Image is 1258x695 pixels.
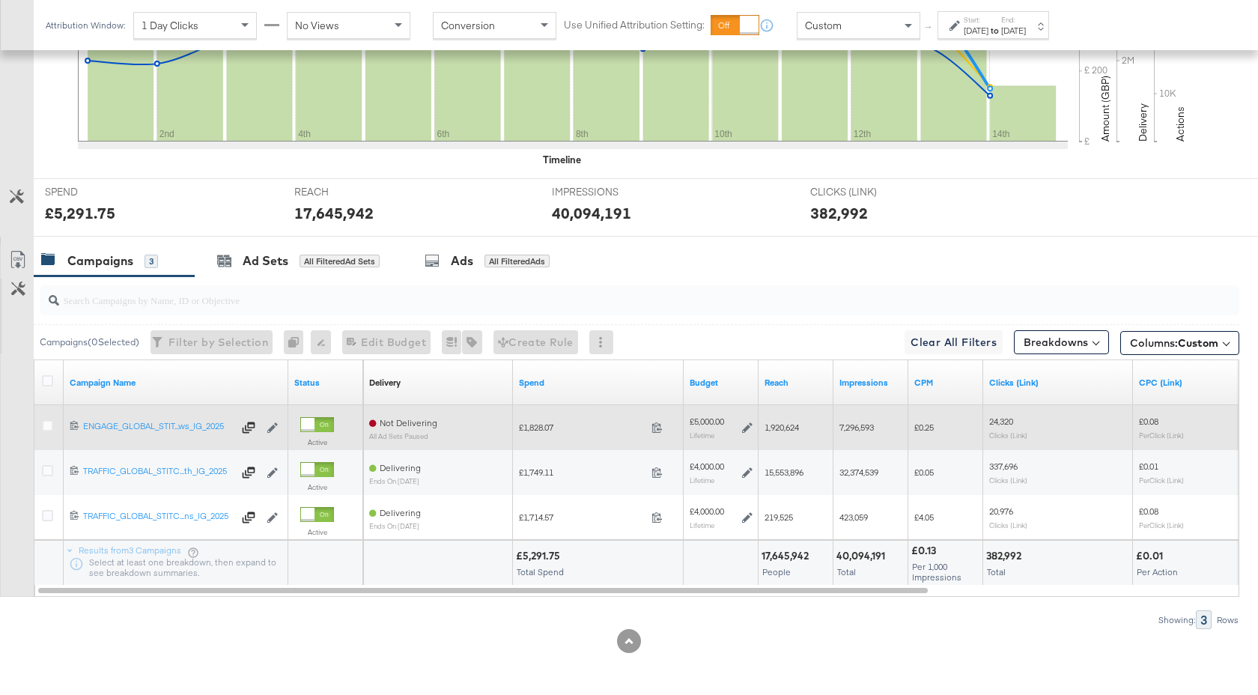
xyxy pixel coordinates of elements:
[83,420,233,432] div: ENGAGE_GLOBAL_STIT...ws_IG_2025
[380,507,421,518] span: Delivering
[380,417,437,428] span: Not Delivering
[294,202,374,224] div: 17,645,942
[59,279,1131,309] input: Search Campaigns by Name, ID or Objective
[839,467,878,478] span: 32,374,539
[83,465,233,480] a: TRAFFIC_GLOBAL_STITC...th_IG_2025
[765,467,803,478] span: 15,553,896
[690,461,724,473] div: £4,000.00
[484,255,550,268] div: All Filtered Ads
[1120,331,1239,355] button: Columns:Custom
[989,377,1127,389] a: The number of clicks on links appearing on your ad or Page that direct people to your sites off F...
[369,477,421,485] sub: ends on [DATE]
[989,521,1027,529] sub: Clicks (Link)
[690,506,724,518] div: £4,000.00
[40,336,139,349] div: Campaigns ( 0 Selected)
[765,422,799,433] span: 1,920,624
[369,432,437,440] sub: All Ad Sets Paused
[989,506,1013,517] span: 20,976
[83,510,233,525] a: TRAFFIC_GLOBAL_STITC...ns_IG_2025
[1136,549,1167,563] div: £0.01
[964,15,988,25] label: Start:
[519,512,645,523] span: £1,714.57
[45,20,126,31] div: Attribution Window:
[1001,15,1026,25] label: End:
[989,476,1027,485] sub: Clicks (Link)
[839,377,902,389] a: The number of times your ad was served. On mobile apps an ad is counted as served the first time ...
[1178,336,1218,350] span: Custom
[1173,106,1187,142] text: Actions
[1139,506,1158,517] span: £0.08
[922,25,936,31] span: ↑
[1136,103,1149,142] text: Delivery
[543,153,581,167] div: Timeline
[300,437,334,447] label: Active
[914,467,934,478] span: £0.05
[964,25,988,37] div: [DATE]
[989,416,1013,427] span: 24,320
[243,252,288,270] div: Ad Sets
[516,549,565,563] div: £5,291.75
[369,522,421,530] sub: ends on [DATE]
[836,549,890,563] div: 40,094,191
[369,377,401,389] div: Delivery
[564,18,705,32] label: Use Unified Attribution Setting:
[1139,461,1158,472] span: £0.01
[1139,521,1184,529] sub: Per Click (Link)
[989,431,1027,440] sub: Clicks (Link)
[45,202,115,224] div: £5,291.75
[295,19,339,32] span: No Views
[369,377,401,389] a: Reflects the ability of your Ad Campaign to achieve delivery based on ad states, schedule and bud...
[805,19,842,32] span: Custom
[765,377,827,389] a: The number of people your ad was served to.
[552,185,664,199] span: IMPRESSIONS
[905,330,1003,354] button: Clear All Filters
[441,19,495,32] span: Conversion
[911,333,997,352] span: Clear All Filters
[1216,615,1239,625] div: Rows
[1139,476,1184,485] sub: Per Click (Link)
[810,202,868,224] div: 382,992
[517,566,564,577] span: Total Spend
[1196,610,1212,629] div: 3
[989,461,1018,472] span: 337,696
[690,476,714,485] sub: Lifetime
[914,377,977,389] a: The average cost you've paid to have 1,000 impressions of your ad.
[70,377,282,389] a: Your campaign name.
[839,512,868,523] span: 423,059
[690,416,724,428] div: £5,000.00
[519,467,645,478] span: £1,749.11
[1014,330,1109,354] button: Breakdowns
[300,482,334,492] label: Active
[690,521,714,529] sub: Lifetime
[988,25,1001,36] strong: to
[914,512,934,523] span: £4.05
[294,377,357,389] a: Shows the current state of your Ad Campaign.
[300,527,334,537] label: Active
[690,431,714,440] sub: Lifetime
[911,544,941,558] div: £0.13
[83,465,233,477] div: TRAFFIC_GLOBAL_STITC...th_IG_2025
[67,252,133,270] div: Campaigns
[1158,615,1196,625] div: Showing:
[1099,76,1112,142] text: Amount (GBP)
[912,561,961,583] span: Per 1,000 Impressions
[300,255,380,268] div: All Filtered Ad Sets
[45,185,157,199] span: SPEND
[837,566,856,577] span: Total
[986,549,1026,563] div: 382,992
[83,510,233,522] div: TRAFFIC_GLOBAL_STITC...ns_IG_2025
[145,255,158,268] div: 3
[1139,431,1184,440] sub: Per Click (Link)
[839,422,874,433] span: 7,296,593
[83,420,233,435] a: ENGAGE_GLOBAL_STIT...ws_IG_2025
[380,462,421,473] span: Delivering
[519,377,678,389] a: The total amount spent to date.
[284,330,311,354] div: 0
[1001,25,1026,37] div: [DATE]
[762,566,791,577] span: People
[765,512,793,523] span: 219,525
[1130,336,1218,350] span: Columns:
[690,377,753,389] a: The maximum amount you're willing to spend on your ads, on average each day or over the lifetime ...
[1139,416,1158,427] span: £0.08
[1137,566,1178,577] span: Per Action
